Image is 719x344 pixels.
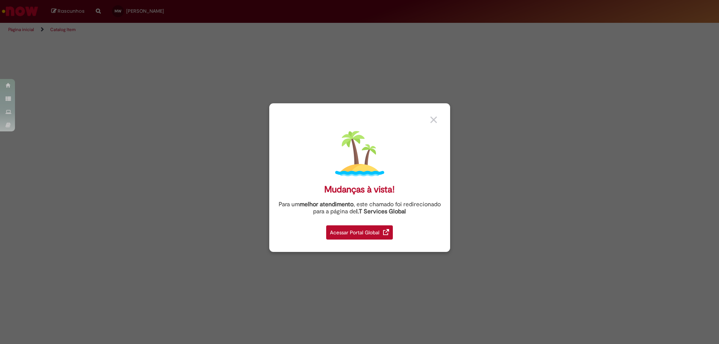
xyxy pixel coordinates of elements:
img: redirect_link.png [383,229,389,235]
div: Para um , este chamado foi redirecionado para a página de [275,201,445,215]
div: Mudanças à vista! [324,184,395,195]
a: Acessar Portal Global [326,221,393,240]
strong: melhor atendimento [300,201,354,208]
img: island.png [335,129,384,178]
div: Acessar Portal Global [326,225,393,240]
img: close_button_grey.png [430,116,437,123]
a: I.T Services Global [356,204,406,215]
